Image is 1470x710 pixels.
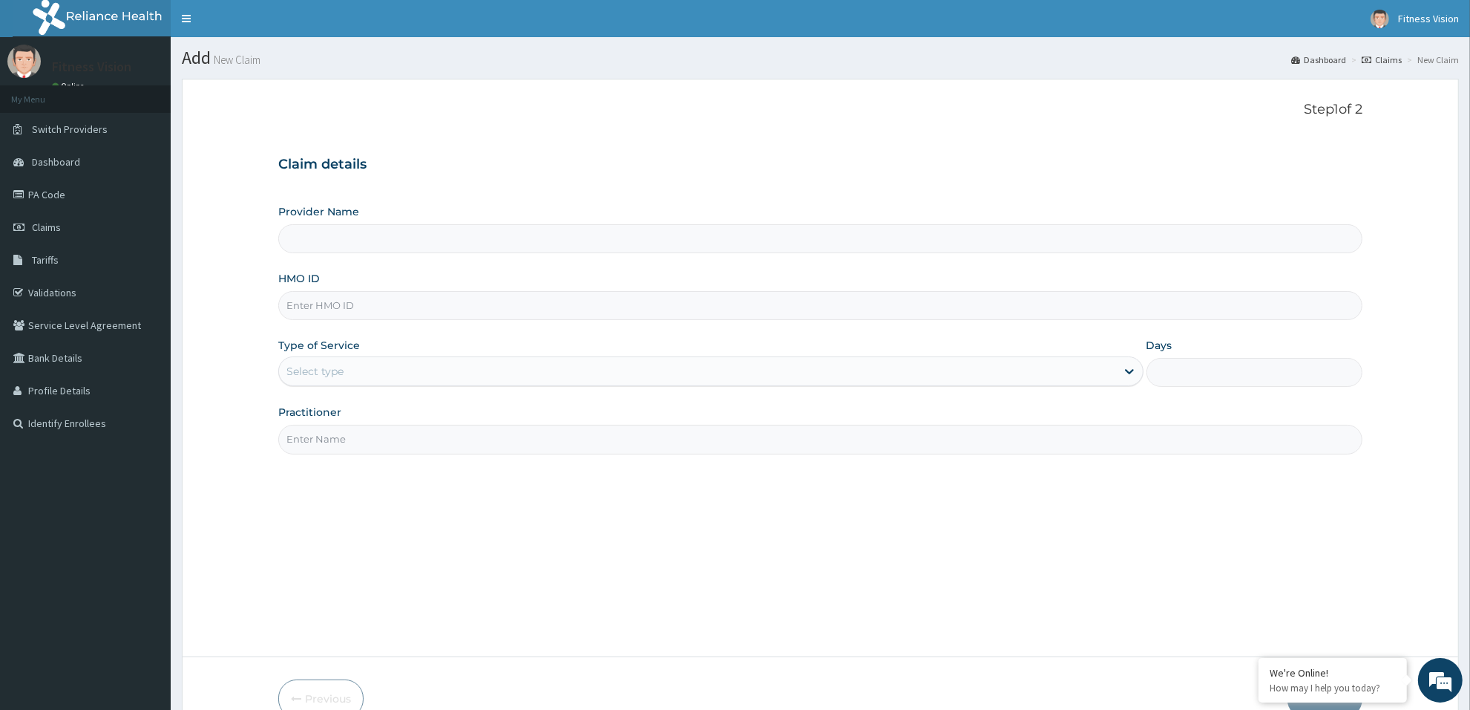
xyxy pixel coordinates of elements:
[182,48,1459,68] h1: Add
[1398,12,1459,25] span: Fitness Vision
[52,81,88,91] a: Online
[1146,338,1172,353] label: Days
[1371,10,1389,28] img: User Image
[278,338,360,353] label: Type of Service
[32,123,108,136] span: Switch Providers
[278,102,1362,118] p: Step 1 of 2
[278,425,1362,454] input: Enter Name
[7,45,41,78] img: User Image
[32,155,80,169] span: Dashboard
[278,405,341,420] label: Practitioner
[211,54,260,65] small: New Claim
[1291,53,1346,66] a: Dashboard
[278,157,1362,173] h3: Claim details
[278,204,359,219] label: Provider Name
[278,271,320,286] label: HMO ID
[286,364,344,379] div: Select type
[1270,666,1396,680] div: We're Online!
[1362,53,1402,66] a: Claims
[278,291,1362,320] input: Enter HMO ID
[32,221,61,234] span: Claims
[1270,682,1396,694] p: How may I help you today?
[1403,53,1459,66] li: New Claim
[52,60,131,74] p: Fitness Vision
[32,253,59,267] span: Tariffs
